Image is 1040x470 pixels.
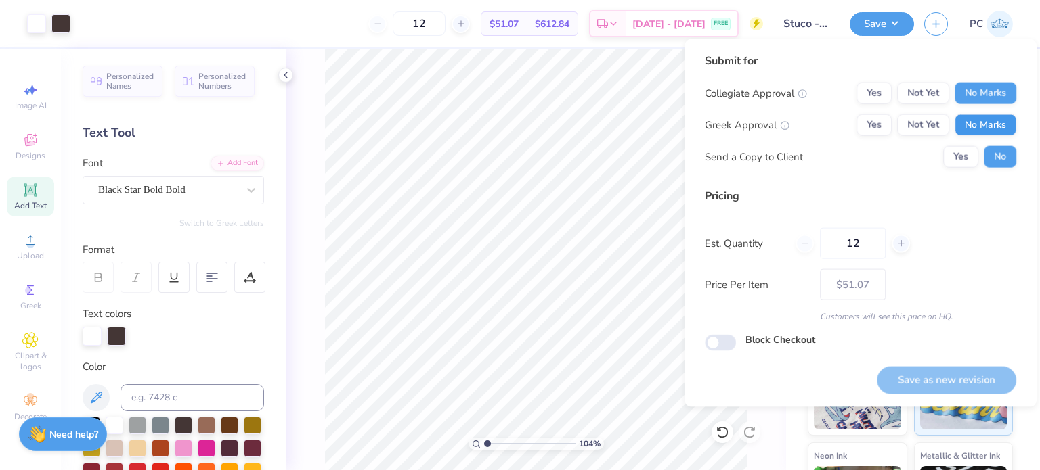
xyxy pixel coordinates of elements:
[579,438,601,450] span: 104 %
[970,11,1013,37] a: PC
[857,83,892,104] button: Yes
[745,333,815,347] label: Block Checkout
[705,117,789,133] div: Greek Approval
[49,428,98,441] strong: Need help?
[83,306,131,322] label: Text colors
[705,235,785,251] label: Est. Quantity
[632,17,706,31] span: [DATE] - [DATE]
[773,10,840,37] input: Untitled Design
[705,53,1016,69] div: Submit for
[897,114,949,136] button: Not Yet
[970,16,983,32] span: PC
[83,124,264,142] div: Text Tool
[179,218,264,229] button: Switch to Greek Letters
[714,19,728,28] span: FREE
[850,12,914,36] button: Save
[984,146,1016,168] button: No
[897,83,949,104] button: Not Yet
[943,146,978,168] button: Yes
[987,11,1013,37] img: Priyanka Choudhary
[83,242,265,258] div: Format
[16,150,45,161] span: Designs
[814,448,847,463] span: Neon Ink
[393,11,446,36] input: – –
[535,17,569,31] span: $612.84
[705,188,1016,204] div: Pricing
[705,277,810,292] label: Price Per Item
[955,83,1016,104] button: No Marks
[83,359,264,375] div: Color
[17,250,44,261] span: Upload
[198,72,246,91] span: Personalized Numbers
[705,149,803,164] div: Send a Copy to Client
[7,350,54,372] span: Clipart & logos
[14,200,47,211] span: Add Text
[15,100,47,111] span: Image AI
[20,300,41,311] span: Greek
[83,156,103,171] label: Font
[490,17,519,31] span: $51.07
[955,114,1016,136] button: No Marks
[920,448,1000,463] span: Metallic & Glitter Ink
[211,156,264,171] div: Add Font
[857,114,892,136] button: Yes
[705,310,1016,323] div: Customers will see this price on HQ.
[121,384,264,411] input: e.g. 7428 c
[705,85,807,101] div: Collegiate Approval
[106,72,154,91] span: Personalized Names
[14,411,47,422] span: Decorate
[820,228,886,259] input: – –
